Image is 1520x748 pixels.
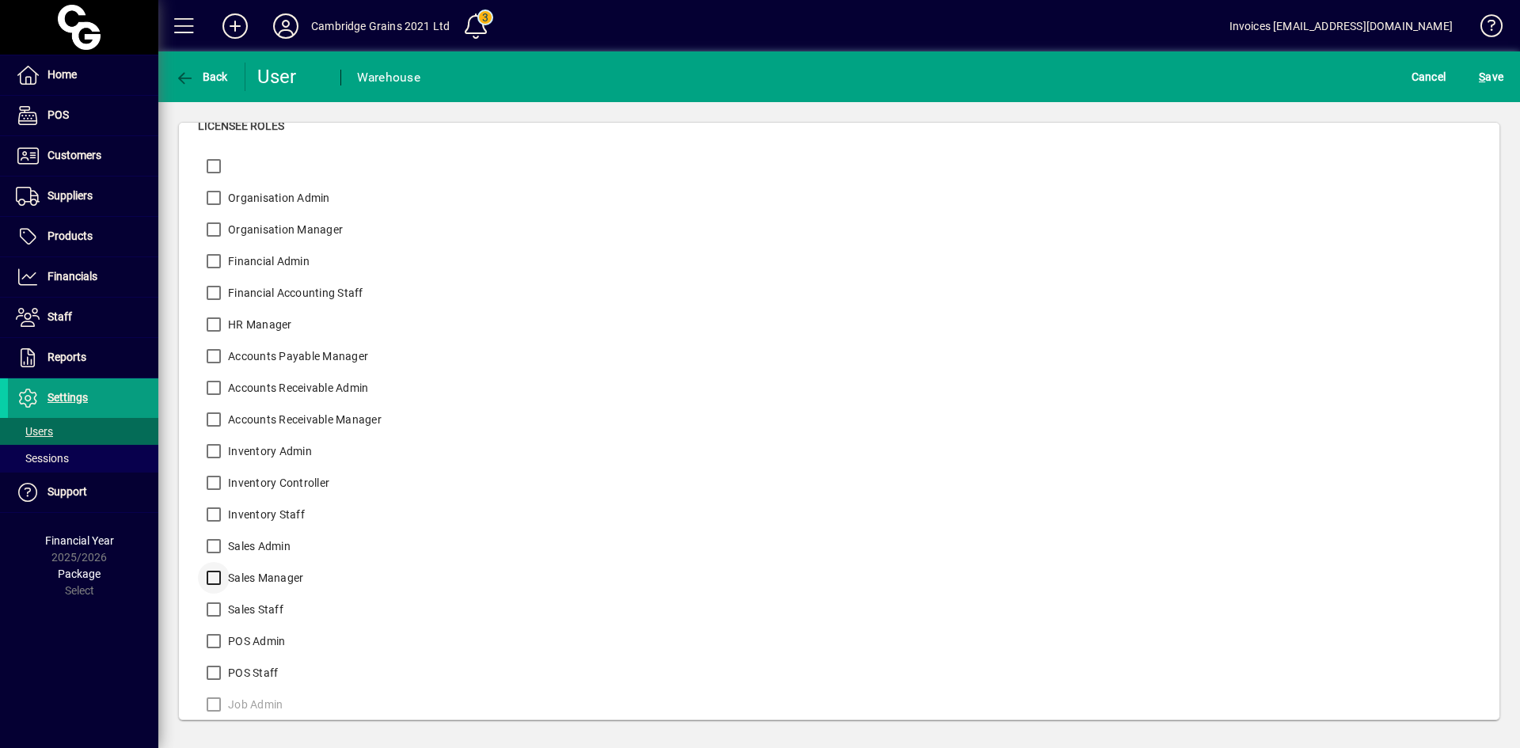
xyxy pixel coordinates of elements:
label: Accounts Receivable Manager [225,412,382,427]
span: Licensee roles [198,120,284,132]
label: Inventory Staff [225,507,305,522]
button: Back [171,63,232,91]
label: Financial Accounting Staff [225,285,363,301]
span: S [1479,70,1485,83]
label: Financial Admin [225,253,310,269]
span: Cancel [1412,64,1446,89]
label: Sales Manager [225,570,303,586]
span: Staff [47,310,72,323]
span: Users [16,425,53,438]
a: Support [8,473,158,512]
span: Financials [47,270,97,283]
span: Support [47,485,87,498]
label: Sales Staff [225,602,283,617]
span: Reports [47,351,86,363]
span: Suppliers [47,189,93,202]
app-page-header-button: Back [158,63,245,91]
div: Invoices [EMAIL_ADDRESS][DOMAIN_NAME] [1229,13,1453,39]
a: Users [8,418,158,445]
a: Sessions [8,445,158,472]
label: POS Staff [225,665,278,681]
span: Settings [47,391,88,404]
button: Profile [260,12,311,40]
a: Financials [8,257,158,297]
span: ave [1479,64,1503,89]
a: Customers [8,136,158,176]
a: Products [8,217,158,256]
button: Save [1475,63,1507,91]
label: POS Admin [225,633,285,649]
a: Reports [8,338,158,378]
label: Organisation Manager [225,222,343,237]
button: Add [210,12,260,40]
a: POS [8,96,158,135]
a: Home [8,55,158,95]
span: Products [47,230,93,242]
span: Sessions [16,452,69,465]
span: Financial Year [45,534,114,547]
label: HR Manager [225,317,292,332]
span: Back [175,70,228,83]
div: Cambridge Grains 2021 Ltd [311,13,450,39]
span: Customers [47,149,101,161]
label: Inventory Controller [225,475,329,491]
span: Home [47,68,77,81]
label: Sales Admin [225,538,291,554]
button: Cancel [1408,63,1450,91]
label: Accounts Receivable Admin [225,380,368,396]
span: POS [47,108,69,121]
span: Package [58,568,101,580]
label: Organisation Admin [225,190,330,206]
label: Accounts Payable Manager [225,348,368,364]
div: Warehouse [357,65,420,90]
a: Staff [8,298,158,337]
a: Knowledge Base [1469,3,1500,55]
div: User [257,64,325,89]
label: Inventory Admin [225,443,312,459]
a: Suppliers [8,177,158,216]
